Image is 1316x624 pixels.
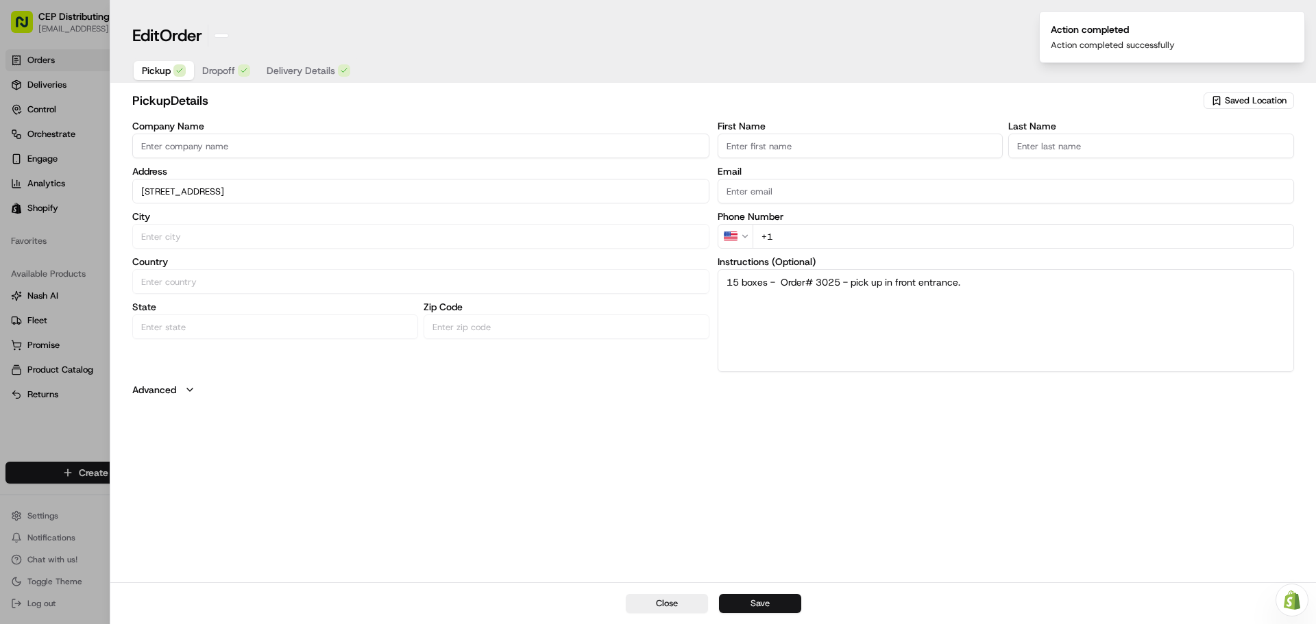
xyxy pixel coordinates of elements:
img: Wisdom Oko [14,199,36,226]
label: Zip Code [424,302,709,312]
label: Advanced [132,383,176,397]
label: Last Name [1008,121,1294,131]
label: First Name [718,121,1003,131]
input: Enter country [132,269,709,294]
input: Enter last name [1008,134,1294,158]
input: Got a question? Start typing here... [36,88,247,103]
span: Knowledge Base [27,306,105,320]
label: Company Name [132,121,709,131]
span: API Documentation [130,306,220,320]
label: City [132,212,709,221]
button: Close [626,594,708,613]
button: Save [719,594,801,613]
label: Phone Number [718,212,1295,221]
label: State [132,302,418,312]
div: 📗 [14,308,25,319]
img: 1736555255976-a54dd68f-1ca7-489b-9aae-adbdc363a1c4 [27,250,38,261]
span: [PERSON_NAME] [42,249,111,260]
p: Order ID: [1243,22,1279,34]
img: Nash [14,14,41,41]
button: Start new chat [233,135,249,151]
input: Enter zip code [424,314,709,339]
img: Masood Aslam [14,236,36,258]
input: Enter address [132,179,709,203]
p: Created At: [1243,37,1289,49]
input: Enter state [132,314,418,339]
label: Instructions (Optional) [718,257,1295,266]
a: 💻API Documentation [110,301,226,325]
label: Country [132,257,709,266]
button: See all [212,175,249,192]
span: Pickup [142,64,171,77]
input: Enter phone number [753,224,1295,249]
input: Enter city [132,224,709,249]
span: Saved Location [1225,95,1287,107]
img: 9188753566659_6852d8bf1fb38e338040_72.png [29,131,53,155]
span: Pylon [136,340,166,350]
span: • [149,212,154,223]
label: Address [132,166,709,176]
a: Powered byPylon [97,339,166,350]
span: [DATE] [156,212,184,223]
div: Start new chat [62,131,225,145]
h2: pickup Details [132,91,1201,110]
span: Order [160,25,202,47]
div: We're available if you need us! [62,145,188,155]
div: 💻 [116,308,127,319]
input: Enter email [718,179,1295,203]
span: Wisdom [PERSON_NAME] [42,212,146,223]
img: 1736555255976-a54dd68f-1ca7-489b-9aae-adbdc363a1c4 [14,131,38,155]
input: Enter first name [718,134,1003,158]
span: [DATE] [121,249,149,260]
a: 📗Knowledge Base [8,301,110,325]
button: Advanced [132,383,1294,397]
span: Delivery Details [267,64,335,77]
h1: Edit [132,25,202,47]
button: Saved Location [1204,91,1294,110]
span: • [114,249,119,260]
label: Email [718,166,1295,176]
div: Past conversations [14,178,92,189]
input: Enter company name [132,134,709,158]
img: 1736555255976-a54dd68f-1ca7-489b-9aae-adbdc363a1c4 [27,213,38,224]
p: Welcome 👋 [14,55,249,77]
span: Dropoff [202,64,235,77]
